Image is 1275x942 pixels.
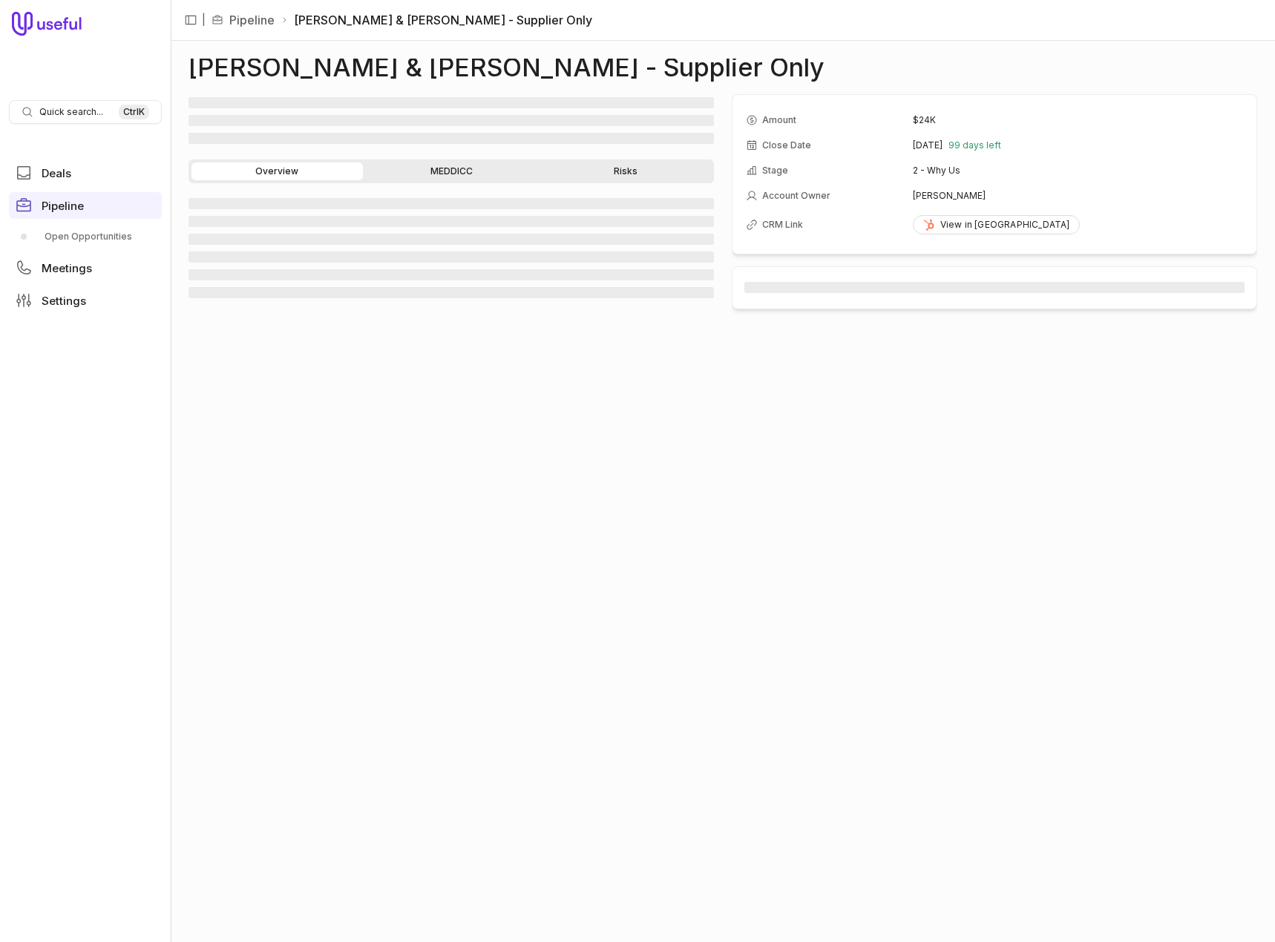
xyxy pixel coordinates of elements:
span: ‌ [189,97,714,108]
kbd: Ctrl K [119,105,149,119]
a: Open Opportunities [9,225,162,248]
td: 2 - Why Us [913,159,1243,182]
span: ‌ [189,216,714,227]
span: ‌ [189,133,714,144]
span: ‌ [189,287,714,298]
a: Risks [540,162,711,180]
span: Meetings [42,263,92,274]
a: View in [GEOGRAPHIC_DATA] [913,215,1080,234]
span: 99 days left [948,139,1001,151]
span: Amount [762,114,796,126]
span: ‌ [189,198,714,209]
a: Settings [9,287,162,314]
span: Deals [42,168,71,179]
span: ‌ [744,282,1245,293]
span: ‌ [189,269,714,280]
td: [PERSON_NAME] [913,184,1243,208]
span: Settings [42,295,86,306]
span: ‌ [189,115,714,126]
time: [DATE] [913,139,943,151]
a: Overview [191,162,363,180]
a: Deals [9,159,162,186]
span: Close Date [762,139,811,151]
span: ‌ [189,251,714,263]
a: Meetings [9,254,162,281]
div: View in [GEOGRAPHIC_DATA] [922,219,1070,231]
span: Stage [762,165,788,177]
span: CRM Link [762,219,803,231]
span: Quick search... [39,106,103,118]
div: Pipeline submenu [9,225,162,248]
a: Pipeline [229,11,275,29]
li: [PERSON_NAME] & [PERSON_NAME] - Supplier Only [281,11,592,29]
span: Account Owner [762,190,830,202]
a: Pipeline [9,192,162,219]
a: MEDDICC [366,162,537,180]
span: | [202,11,206,29]
span: Pipeline [42,200,84,211]
span: ‌ [189,234,714,245]
button: Collapse sidebar [180,9,202,31]
td: $24K [913,108,1243,132]
h1: [PERSON_NAME] & [PERSON_NAME] - Supplier Only [189,59,825,76]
